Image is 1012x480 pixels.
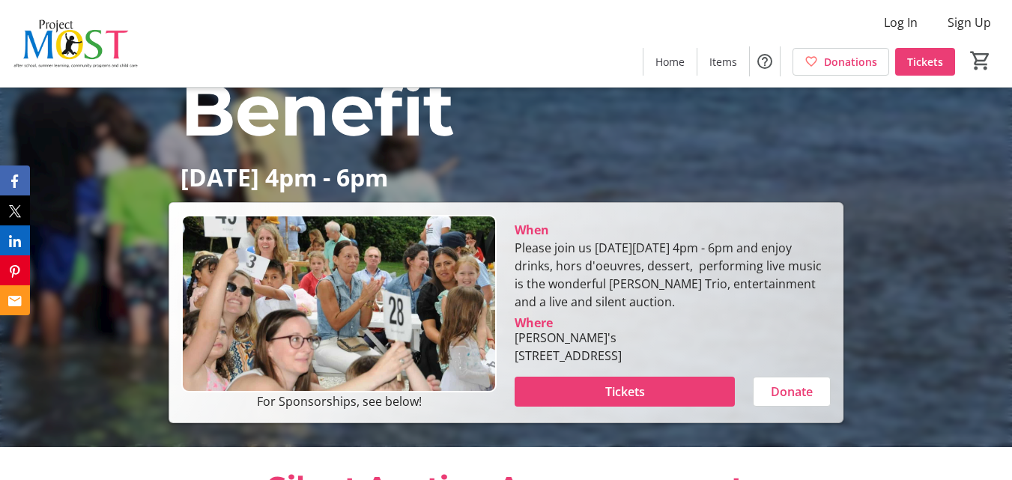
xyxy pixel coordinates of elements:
span: Items [709,54,737,70]
button: Donate [753,377,831,407]
button: Sign Up [936,10,1003,34]
div: [PERSON_NAME]'s [515,329,622,347]
div: When [515,221,549,239]
button: Tickets [515,377,734,407]
span: Tickets [605,383,645,401]
img: Project MOST Inc.'s Logo [9,6,142,81]
span: Donate [771,383,813,401]
a: Donations [793,48,889,76]
p: [DATE] 4pm - 6pm [181,164,831,190]
div: Where [515,317,553,329]
span: Tickets [907,54,943,70]
span: Donations [824,54,877,70]
button: Cart [967,47,994,74]
a: Items [697,48,749,76]
a: Tickets [895,48,955,76]
button: Log In [872,10,930,34]
span: Home [655,54,685,70]
a: Home [643,48,697,76]
img: Campaign CTA Media Photo [181,215,497,392]
span: Sign Up [948,13,991,31]
p: For Sponsorships, see below! [181,392,497,410]
span: Log In [884,13,918,31]
button: Help [750,46,780,76]
div: [STREET_ADDRESS] [515,347,622,365]
div: Please join us [DATE][DATE] 4pm - 6pm and enjoy drinks, hors d'oeuvres, dessert, performing live ... [515,239,830,311]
